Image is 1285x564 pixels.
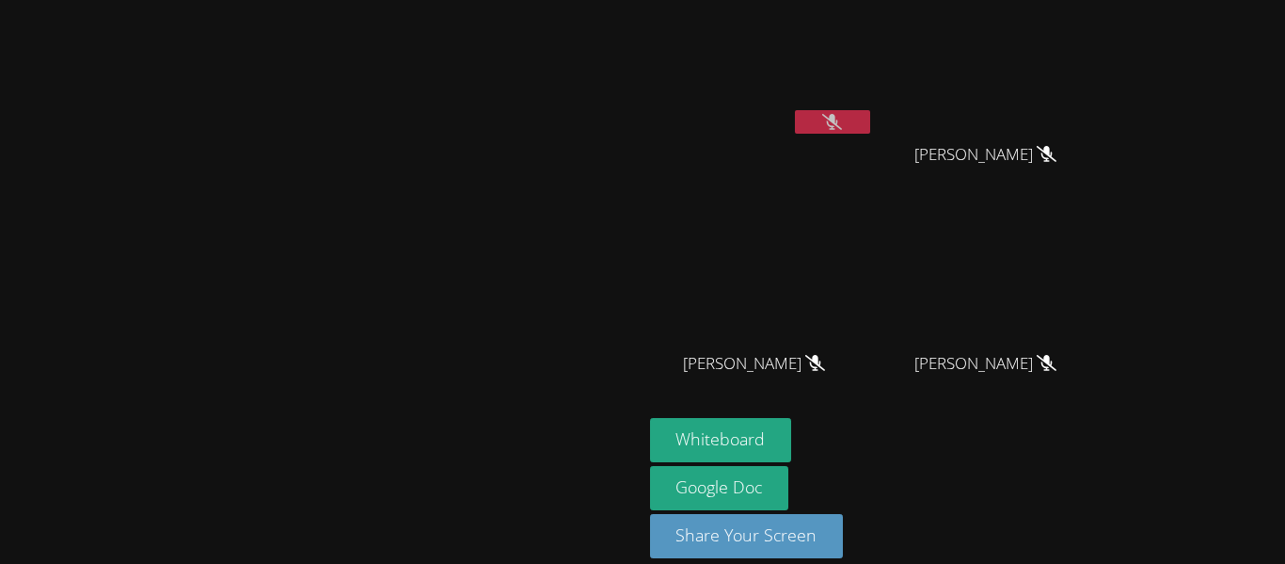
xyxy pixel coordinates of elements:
a: Google Doc [650,466,789,510]
span: [PERSON_NAME] [914,350,1056,378]
button: Whiteboard [650,418,792,462]
span: [PERSON_NAME] [683,350,825,378]
span: [PERSON_NAME] [914,141,1056,169]
button: Share Your Screen [650,514,844,558]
